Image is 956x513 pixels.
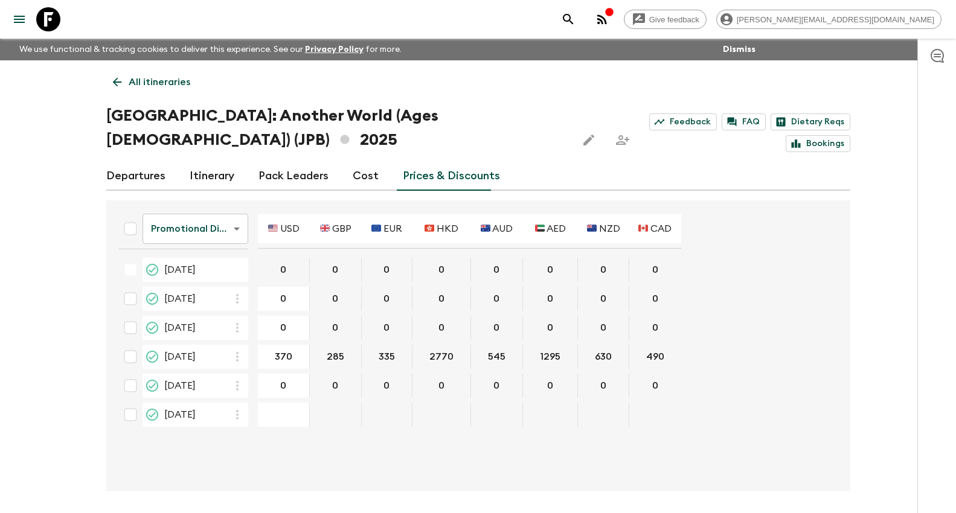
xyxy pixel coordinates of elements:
div: 16 Dec 2025; 🇨🇦 CAD [629,403,681,427]
p: 🇺🇸 USD [268,221,300,236]
button: 0 [477,316,516,340]
p: 🇭🇰 HKD [425,221,458,236]
svg: On Request [145,292,159,306]
div: 01 Nov 2025; 🇭🇰 HKD [412,374,471,398]
p: All itineraries [129,75,190,89]
div: 19 Aug 2025; 🇬🇧 GBP [310,287,362,311]
p: We use functional & tracking cookies to deliver this experience. See our for more. [14,39,406,60]
button: 0 [316,316,354,340]
button: menu [7,7,31,31]
div: 20 May 2025; 🇦🇺 AUD [471,258,523,282]
a: Feedback [649,113,717,130]
button: 2770 [415,345,468,369]
button: 1295 [525,345,575,369]
a: Itinerary [190,162,234,191]
div: 01 Nov 2025; 🇨🇦 CAD [629,374,681,398]
button: 0 [636,258,675,282]
div: 19 Aug 2025; 🇦🇪 AED [523,287,578,311]
div: 11 Oct 2025; 🇦🇺 AUD [471,345,523,369]
button: 0 [584,258,623,282]
button: Dismiss [720,41,759,58]
div: 27 Sep 2025; 🇭🇰 HKD [412,316,471,340]
span: [DATE] [164,292,196,306]
div: 16 Dec 2025; 🇳🇿 NZD [578,403,629,427]
div: 27 Sep 2025; 🇪🇺 EUR [362,316,412,340]
button: 0 [367,316,406,340]
div: 11 Oct 2025; 🇭🇰 HKD [412,345,471,369]
div: 16 Dec 2025; 🇪🇺 EUR [362,403,412,427]
button: 0 [264,374,303,398]
a: All itineraries [106,70,197,94]
button: 0 [531,374,569,398]
a: Departures [106,162,165,191]
a: Privacy Policy [305,45,364,54]
div: 01 Nov 2025; 🇳🇿 NZD [578,374,629,398]
div: 20 May 2025; 🇺🇸 USD [258,258,310,282]
div: 19 Aug 2025; 🇨🇦 CAD [629,287,681,311]
button: 0 [477,374,516,398]
svg: Completed [145,263,159,277]
button: 490 [632,345,679,369]
span: [DATE] [164,263,196,277]
span: [PERSON_NAME][EMAIL_ADDRESS][DOMAIN_NAME] [730,15,941,24]
button: 0 [531,258,569,282]
a: Pack Leaders [258,162,329,191]
button: 0 [264,316,303,340]
div: Select all [118,217,143,241]
div: 19 Aug 2025; 🇦🇺 AUD [471,287,523,311]
button: 545 [473,345,520,369]
a: Prices & Discounts [403,162,500,191]
div: 20 May 2025; 🇳🇿 NZD [578,258,629,282]
span: Share this itinerary [611,128,635,152]
button: 0 [264,258,303,282]
div: 19 Aug 2025; 🇳🇿 NZD [578,287,629,311]
span: [DATE] [164,349,196,364]
div: [PERSON_NAME][EMAIL_ADDRESS][DOMAIN_NAME] [716,10,942,29]
span: [DATE] [164,407,196,422]
button: 0 [477,258,516,282]
button: 630 [580,345,626,369]
div: 27 Sep 2025; 🇺🇸 USD [258,316,310,340]
button: 0 [531,316,569,340]
div: 19 Aug 2025; 🇺🇸 USD [258,287,310,311]
button: 370 [260,345,307,369]
div: 27 Sep 2025; 🇦🇪 AED [523,316,578,340]
div: 20 May 2025; 🇬🇧 GBP [310,258,362,282]
p: 🇨🇦 CAD [638,221,672,236]
button: search adventures [556,7,580,31]
button: 0 [636,374,675,398]
div: 11 Oct 2025; 🇬🇧 GBP [310,345,362,369]
button: 0 [636,287,675,311]
button: 0 [422,258,461,282]
div: 19 Aug 2025; 🇪🇺 EUR [362,287,412,311]
button: 0 [584,316,623,340]
button: 0 [636,316,675,340]
div: 16 Dec 2025; 🇺🇸 USD [258,403,310,427]
div: 16 Dec 2025; 🇦🇪 AED [523,403,578,427]
button: 0 [422,374,461,398]
div: 11 Oct 2025; 🇦🇪 AED [523,345,578,369]
svg: On Sale [145,407,159,422]
span: [DATE] [164,320,196,335]
div: 20 May 2025; 🇨🇦 CAD [629,258,681,282]
div: 27 Sep 2025; 🇦🇺 AUD [471,316,523,340]
div: 19 Aug 2025; 🇭🇰 HKD [412,287,471,311]
div: 01 Nov 2025; 🇪🇺 EUR [362,374,412,398]
button: 0 [367,374,406,398]
p: 🇦🇺 AUD [481,221,513,236]
button: 285 [312,345,359,369]
div: 20 May 2025; 🇪🇺 EUR [362,258,412,282]
a: Dietary Reqs [771,113,850,130]
p: 🇬🇧 GBP [320,221,351,236]
button: 0 [367,258,406,282]
button: 0 [584,374,623,398]
div: 01 Nov 2025; 🇺🇸 USD [258,374,310,398]
div: 27 Sep 2025; 🇳🇿 NZD [578,316,629,340]
button: 0 [367,287,406,311]
a: FAQ [722,113,766,130]
button: 0 [316,258,354,282]
div: 20 May 2025; 🇦🇪 AED [523,258,578,282]
div: 20 May 2025; 🇭🇰 HKD [412,258,471,282]
a: Cost [353,162,379,191]
div: 01 Nov 2025; 🇦🇺 AUD [471,374,523,398]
